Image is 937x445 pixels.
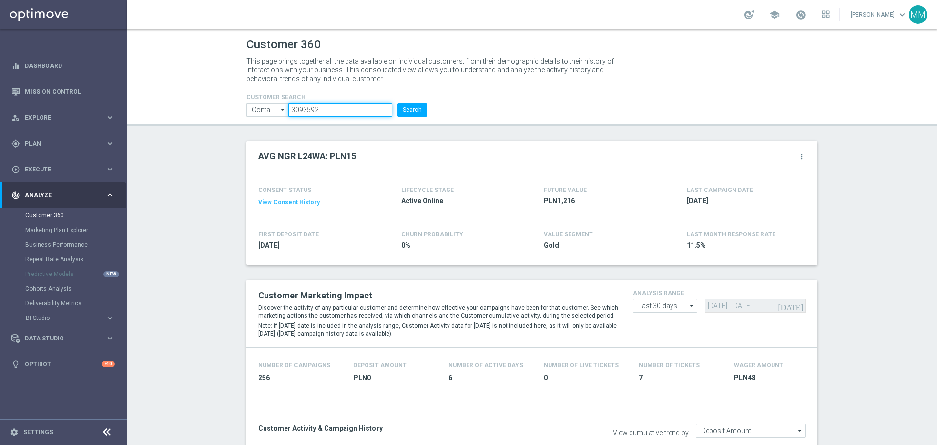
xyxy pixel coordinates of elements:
[258,322,618,338] p: Note: if [DATE] date is included in the analysis range, Customer Activity data for [DATE] is not ...
[897,9,908,20] span: keyboard_arrow_down
[11,113,105,122] div: Explore
[448,362,523,369] h4: Number of Active Days
[25,212,102,219] a: Customer 360
[25,167,105,172] span: Execute
[11,335,115,342] button: Data Studio keyboard_arrow_right
[639,362,700,369] h4: Number Of Tickets
[11,113,20,122] i: person_search
[11,165,105,174] div: Execute
[401,196,515,206] span: Active Online
[11,114,115,122] button: person_search Explore keyboard_arrow_right
[544,187,587,193] h4: FUTURE VALUE
[105,191,115,200] i: keyboard_arrow_right
[258,198,320,207] button: View Consent History
[246,38,817,52] h1: Customer 360
[25,336,105,341] span: Data Studio
[353,362,407,369] h4: Deposit Amount
[448,373,532,382] span: 6
[23,429,53,435] a: Settings
[103,271,119,277] div: NEW
[11,62,20,70] i: equalizer
[258,241,372,250] span: 2024-06-16
[25,351,102,377] a: Optibot
[11,360,20,369] i: lightbulb
[397,103,427,117] button: Search
[246,94,427,101] h4: CUSTOMER SEARCH
[105,113,115,122] i: keyboard_arrow_right
[544,373,627,382] span: 0
[25,299,102,307] a: Deliverability Metrics
[11,139,105,148] div: Plan
[734,373,817,382] span: PLN48
[105,165,115,174] i: keyboard_arrow_right
[258,304,618,319] p: Discover the activity of any particular customer and determine how effective your campaigns have ...
[11,166,115,173] button: play_circle_outline Execute keyboard_arrow_right
[102,361,115,367] div: +10
[26,315,105,321] div: BI Studio
[544,196,658,206] span: PLN1,216
[258,231,319,238] h4: FIRST DEPOSIT DATE
[258,187,372,193] h4: CONSENT STATUS
[11,360,115,368] button: lightbulb Optibot +10
[105,139,115,148] i: keyboard_arrow_right
[25,252,126,267] div: Repeat Rate Analysis
[11,191,115,199] button: track_changes Analyze keyboard_arrow_right
[687,299,697,312] i: arrow_drop_down
[25,285,102,293] a: Cohorts Analysis
[25,311,126,325] div: BI Studio
[25,296,126,311] div: Deliverability Metrics
[258,362,330,369] h4: Number of Campaigns
[288,103,392,117] input: Enter CID, Email, name or phone
[25,79,115,105] a: Mission Control
[105,314,115,323] i: keyboard_arrow_right
[11,62,115,70] button: equalizer Dashboard
[544,362,619,369] h4: Number Of Live Tickets
[401,187,454,193] h4: LIFECYCLE STAGE
[246,57,622,83] p: This page brings together all the data available on individual customers, from their demographic ...
[11,79,115,105] div: Mission Control
[11,191,105,200] div: Analyze
[25,141,105,147] span: Plan
[11,140,115,148] button: gps_fixed Plan keyboard_arrow_right
[544,231,593,238] h4: VALUE SEGMENT
[639,373,722,382] span: 7
[401,241,515,250] span: 0%
[613,429,689,437] label: View cumulative trend by
[25,241,102,249] a: Business Performance
[734,362,783,369] h4: Wager Amount
[26,315,96,321] span: BI Studio
[687,196,801,206] span: 2025-09-14
[633,299,697,313] input: analysis range
[25,53,115,79] a: Dashboard
[11,165,20,174] i: play_circle_outline
[25,115,105,121] span: Explore
[769,9,780,20] span: school
[25,314,115,322] button: BI Studio keyboard_arrow_right
[687,231,775,238] span: LAST MONTH RESPONSE RATE
[258,290,618,301] h2: Customer Marketing Impact
[909,5,927,24] div: MM
[25,237,126,252] div: Business Performance
[25,267,126,281] div: Predictive Models
[11,334,105,343] div: Data Studio
[401,231,463,238] span: CHURN PROBABILITY
[687,187,753,193] h4: LAST CAMPAIGN DATE
[258,373,342,382] span: 256
[25,208,126,223] div: Customer 360
[25,255,102,263] a: Repeat Rate Analysis
[11,88,115,96] button: Mission Control
[105,334,115,343] i: keyboard_arrow_right
[258,150,356,162] h2: AVG NGR L24WA: PLN15
[246,103,288,117] input: Contains
[25,192,105,198] span: Analyze
[11,191,20,200] i: track_changes
[10,428,19,437] i: settings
